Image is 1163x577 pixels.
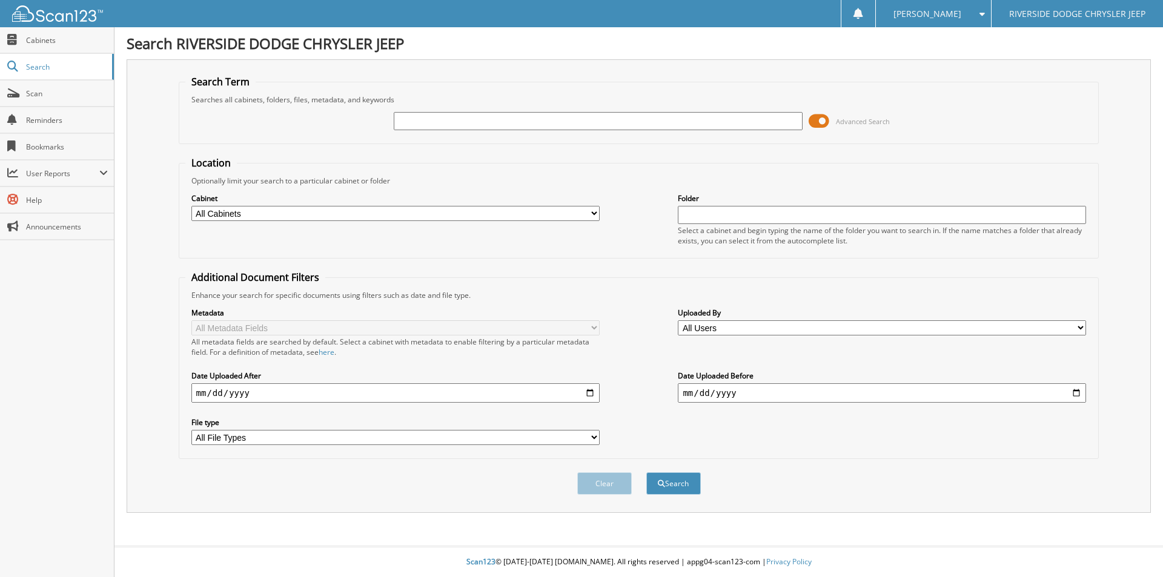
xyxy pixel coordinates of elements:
[766,556,812,567] a: Privacy Policy
[26,195,108,205] span: Help
[466,556,495,567] span: Scan123
[893,10,961,18] span: [PERSON_NAME]
[185,75,256,88] legend: Search Term
[185,271,325,284] legend: Additional Document Filters
[646,472,701,495] button: Search
[26,88,108,99] span: Scan
[678,371,1086,381] label: Date Uploaded Before
[678,225,1086,246] div: Select a cabinet and begin typing the name of the folder you want to search in. If the name match...
[678,308,1086,318] label: Uploaded By
[26,35,108,45] span: Cabinets
[191,417,600,427] label: File type
[26,168,99,179] span: User Reports
[577,472,632,495] button: Clear
[319,347,334,357] a: here
[191,337,600,357] div: All metadata fields are searched by default. Select a cabinet with metadata to enable filtering b...
[191,308,600,318] label: Metadata
[12,5,103,22] img: scan123-logo-white.svg
[185,94,1093,105] div: Searches all cabinets, folders, files, metadata, and keywords
[127,33,1151,53] h1: Search RIVERSIDE DODGE CHRYSLER JEEP
[191,383,600,403] input: start
[191,371,600,381] label: Date Uploaded After
[191,193,600,203] label: Cabinet
[114,547,1163,577] div: © [DATE]-[DATE] [DOMAIN_NAME]. All rights reserved | appg04-scan123-com |
[26,142,108,152] span: Bookmarks
[678,383,1086,403] input: end
[185,156,237,170] legend: Location
[26,62,106,72] span: Search
[26,222,108,232] span: Announcements
[678,193,1086,203] label: Folder
[185,290,1093,300] div: Enhance your search for specific documents using filters such as date and file type.
[1102,519,1163,577] iframe: Chat Widget
[1009,10,1145,18] span: RIVERSIDE DODGE CHRYSLER JEEP
[26,115,108,125] span: Reminders
[185,176,1093,186] div: Optionally limit your search to a particular cabinet or folder
[836,117,890,126] span: Advanced Search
